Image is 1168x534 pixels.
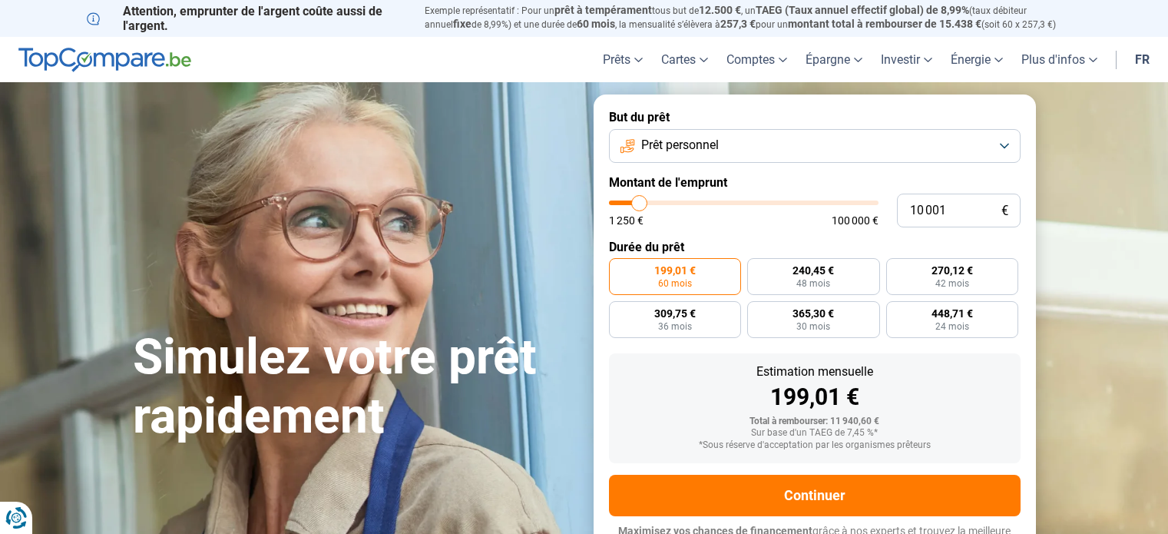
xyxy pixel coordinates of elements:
[658,279,692,288] span: 60 mois
[18,48,191,72] img: TopCompare
[796,279,830,288] span: 48 mois
[621,416,1008,427] div: Total à rembourser: 11 940,60 €
[788,18,981,30] span: montant total à rembourser de 15.438 €
[832,215,878,226] span: 100 000 €
[621,386,1008,409] div: 199,01 €
[609,175,1021,190] label: Montant de l'emprunt
[935,279,969,288] span: 42 mois
[609,475,1021,516] button: Continuer
[621,440,1008,451] div: *Sous réserve d'acceptation par les organismes prêteurs
[935,322,969,331] span: 24 mois
[621,366,1008,378] div: Estimation mensuelle
[796,322,830,331] span: 30 mois
[554,4,652,16] span: prêt à tempérament
[1126,37,1159,82] a: fr
[453,18,472,30] span: fixe
[872,37,941,82] a: Investir
[654,308,696,319] span: 309,75 €
[594,37,652,82] a: Prêts
[931,265,973,276] span: 270,12 €
[658,322,692,331] span: 36 mois
[641,137,719,154] span: Prêt personnel
[720,18,756,30] span: 257,3 €
[609,240,1021,254] label: Durée du prêt
[1012,37,1107,82] a: Plus d'infos
[652,37,717,82] a: Cartes
[133,328,575,446] h1: Simulez votre prêt rapidement
[609,110,1021,124] label: But du prêt
[699,4,741,16] span: 12.500 €
[609,215,644,226] span: 1 250 €
[941,37,1012,82] a: Énergie
[931,308,973,319] span: 448,71 €
[717,37,796,82] a: Comptes
[1001,204,1008,217] span: €
[792,265,834,276] span: 240,45 €
[621,428,1008,439] div: Sur base d'un TAEG de 7,45 %*
[796,37,872,82] a: Épargne
[577,18,615,30] span: 60 mois
[87,4,406,33] p: Attention, emprunter de l'argent coûte aussi de l'argent.
[654,265,696,276] span: 199,01 €
[756,4,969,16] span: TAEG (Taux annuel effectif global) de 8,99%
[792,308,834,319] span: 365,30 €
[609,129,1021,163] button: Prêt personnel
[425,4,1082,32] p: Exemple représentatif : Pour un tous but de , un (taux débiteur annuel de 8,99%) et une durée de ...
